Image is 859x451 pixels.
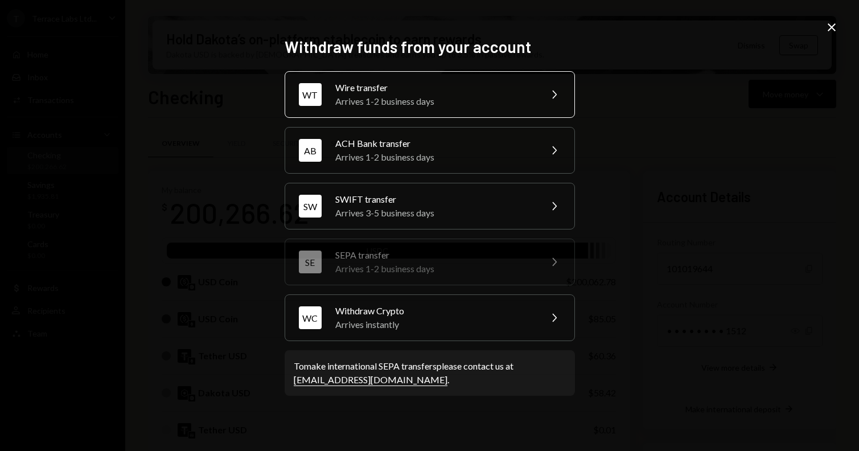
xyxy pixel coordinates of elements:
div: Arrives 1-2 business days [335,150,533,164]
div: SW [299,195,322,218]
a: [EMAIL_ADDRESS][DOMAIN_NAME] [294,374,447,386]
div: Arrives 1-2 business days [335,262,533,276]
div: WT [299,83,322,106]
div: WC [299,306,322,329]
button: SWSWIFT transferArrives 3-5 business days [285,183,575,229]
div: ACH Bank transfer [335,137,533,150]
div: SEPA transfer [335,248,533,262]
button: WCWithdraw CryptoArrives instantly [285,294,575,341]
button: ABACH Bank transferArrives 1-2 business days [285,127,575,174]
div: AB [299,139,322,162]
div: SWIFT transfer [335,192,533,206]
div: Arrives 1-2 business days [335,95,533,108]
div: Arrives 3-5 business days [335,206,533,220]
div: SE [299,251,322,273]
h2: Withdraw funds from your account [285,36,575,58]
div: To make international SEPA transfers please contact us at . [294,359,566,387]
div: Wire transfer [335,81,533,95]
button: SESEPA transferArrives 1-2 business days [285,239,575,285]
div: Withdraw Crypto [335,304,533,318]
div: Arrives instantly [335,318,533,331]
button: WTWire transferArrives 1-2 business days [285,71,575,118]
